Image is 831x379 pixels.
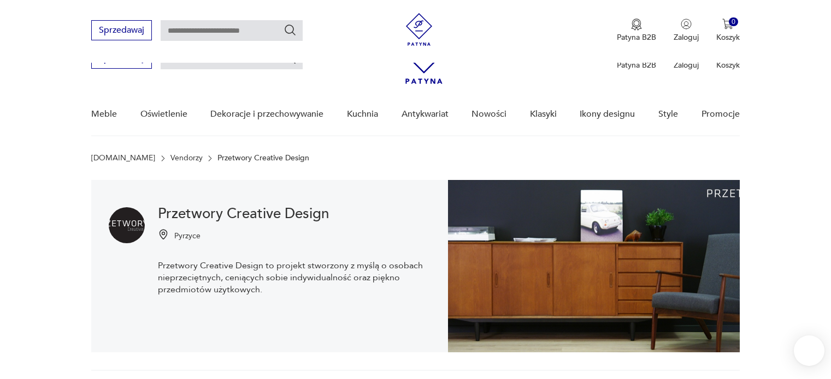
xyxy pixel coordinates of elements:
[674,60,699,70] p: Zaloguj
[91,93,117,135] a: Meble
[631,19,642,31] img: Ikona medalu
[109,207,145,243] img: Przetwory Creative Design
[617,19,656,43] a: Ikona medaluPatyna B2B
[716,32,740,43] p: Koszyk
[617,60,656,70] p: Patyna B2B
[722,19,733,29] img: Ikona koszyka
[158,207,431,220] h1: Przetwory Creative Design
[617,19,656,43] button: Patyna B2B
[702,93,740,135] a: Promocje
[158,260,431,296] p: Przetwory Creative Design to projekt stworzony z myślą o osobach nieprzeciętnych, ceniących sobie...
[448,180,740,352] img: Przetwory Creative Design
[158,229,169,240] img: Ikonka pinezki mapy
[347,93,378,135] a: Kuchnia
[402,93,449,135] a: Antykwariat
[729,17,738,27] div: 0
[170,154,203,163] a: Vendorzy
[140,93,187,135] a: Oświetlenie
[217,154,309,163] p: Przetwory Creative Design
[91,20,152,40] button: Sprzedawaj
[580,93,635,135] a: Ikony designu
[794,335,824,366] iframe: Smartsupp widget button
[91,154,155,163] a: [DOMAIN_NAME]
[91,27,152,35] a: Sprzedawaj
[681,19,692,29] img: Ikonka użytkownika
[716,19,740,43] button: 0Koszyk
[472,93,506,135] a: Nowości
[284,23,297,37] button: Szukaj
[674,19,699,43] button: Zaloguj
[210,93,323,135] a: Dekoracje i przechowywanie
[530,93,557,135] a: Klasyki
[716,60,740,70] p: Koszyk
[674,32,699,43] p: Zaloguj
[403,13,435,46] img: Patyna - sklep z meblami i dekoracjami vintage
[617,32,656,43] p: Patyna B2B
[174,231,201,241] p: Pyrzyce
[91,56,152,63] a: Sprzedawaj
[658,93,678,135] a: Style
